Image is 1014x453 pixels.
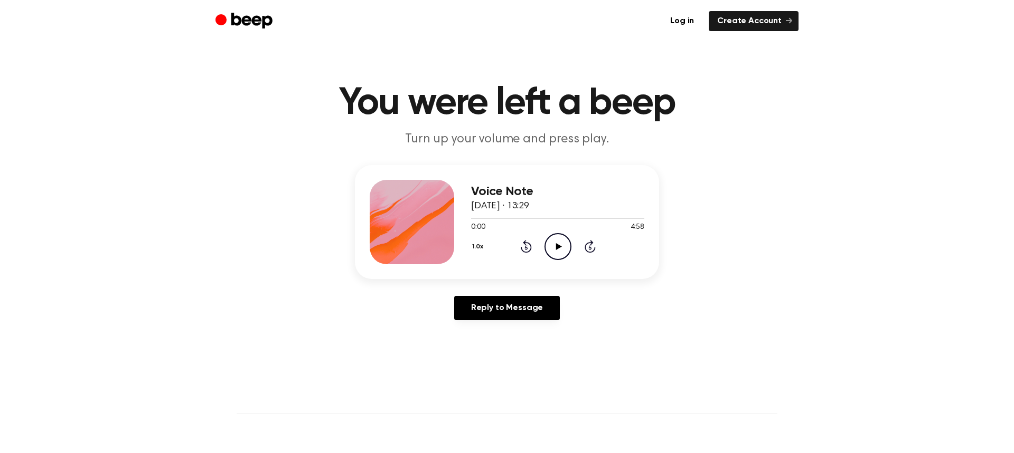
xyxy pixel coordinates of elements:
[662,11,702,31] a: Log in
[215,11,275,32] a: Beep
[471,222,485,233] span: 0:00
[631,222,644,233] span: 4:58
[471,201,529,211] span: [DATE] · 13:29
[304,131,710,148] p: Turn up your volume and press play.
[454,296,560,320] a: Reply to Message
[709,11,799,31] a: Create Account
[237,84,777,122] h1: You were left a beep
[471,185,644,199] h3: Voice Note
[471,238,487,256] button: 1.0x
